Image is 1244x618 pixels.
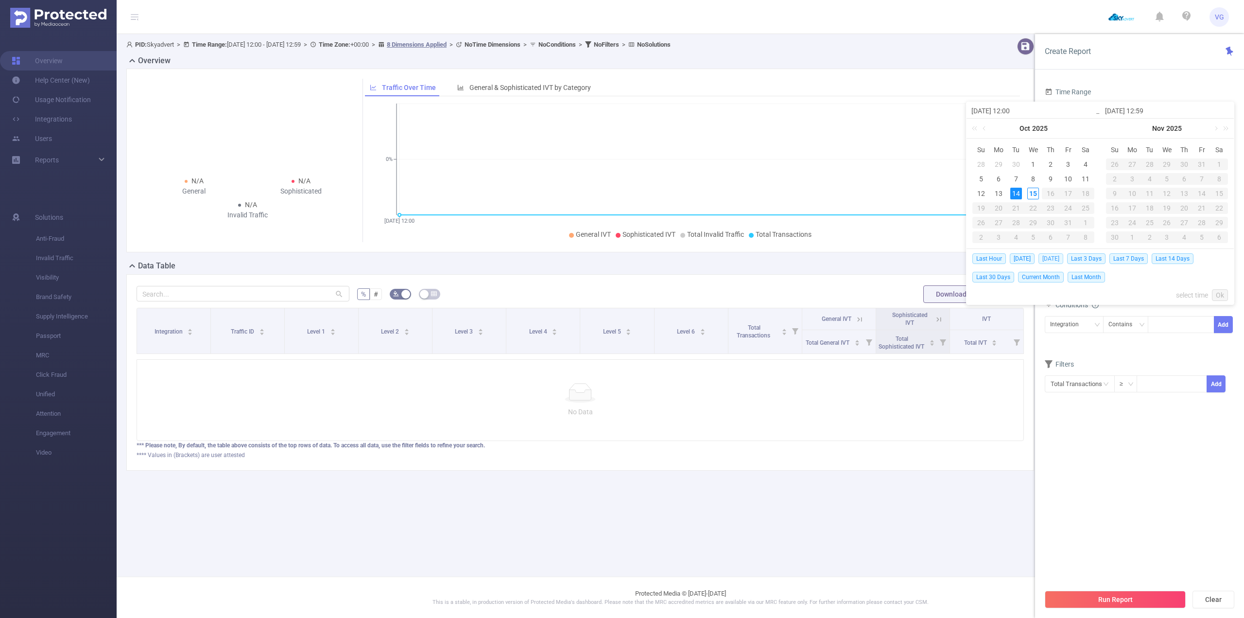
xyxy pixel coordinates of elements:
td: November 2, 2025 [1106,172,1123,186]
td: October 9, 2025 [1042,172,1059,186]
td: November 21, 2025 [1193,201,1210,215]
td: October 29, 2025 [1158,157,1176,172]
td: November 30, 2025 [1106,230,1123,245]
div: 19 [972,202,990,214]
div: 2 [1141,231,1158,243]
h2: Data Table [138,260,175,272]
div: 11 [1080,173,1091,185]
div: Sort [187,327,193,333]
td: October 22, 2025 [1025,201,1042,215]
th: Sun [1106,142,1123,157]
td: October 26, 2025 [972,215,990,230]
div: 2 [1106,173,1123,185]
td: November 18, 2025 [1141,201,1158,215]
td: November 24, 2025 [1123,215,1141,230]
div: 27 [1175,217,1193,229]
h2: Overview [138,55,171,67]
b: Time Range: [192,41,227,48]
div: ≥ [1120,376,1130,392]
div: 7 [1193,173,1210,185]
i: icon: bar-chart [457,84,464,91]
div: 13 [993,188,1004,199]
div: 24 [1059,202,1077,214]
td: October 30, 2025 [1042,215,1059,230]
div: 9 [1045,173,1056,185]
span: > [576,41,585,48]
td: November 9, 2025 [1106,186,1123,201]
span: Passport [36,326,117,346]
td: November 4, 2025 [1007,230,1025,245]
td: November 2, 2025 [972,230,990,245]
input: Start date [971,105,1095,117]
tspan: [DATE] 12:00 [384,218,415,224]
td: October 8, 2025 [1025,172,1042,186]
div: 4 [1141,173,1158,185]
div: 31 [1193,159,1210,170]
div: 6 [1175,173,1193,185]
a: Nov [1151,119,1165,138]
td: October 4, 2025 [1077,157,1094,172]
div: 1 [1077,217,1094,229]
div: 30 [1042,217,1059,229]
div: 28 [1193,217,1210,229]
span: We [1158,145,1176,154]
td: November 13, 2025 [1175,186,1193,201]
span: Total Transactions [756,230,812,238]
div: 1 [1210,159,1228,170]
th: Fri [1193,142,1210,157]
td: November 8, 2025 [1077,230,1094,245]
span: Current Month [1018,272,1064,283]
span: Reports [35,156,59,164]
b: No Conditions [538,41,576,48]
span: Attention [36,404,117,424]
div: 21 [1193,202,1210,214]
td: November 29, 2025 [1210,215,1228,230]
span: Unified [36,385,117,404]
td: November 16, 2025 [1106,201,1123,215]
td: October 6, 2025 [990,172,1007,186]
td: September 30, 2025 [1007,157,1025,172]
td: October 24, 2025 [1059,201,1077,215]
td: October 18, 2025 [1077,186,1094,201]
button: Add [1214,316,1233,333]
a: Help Center (New) [12,71,90,90]
td: December 2, 2025 [1141,230,1158,245]
div: 8 [1077,231,1094,243]
td: October 11, 2025 [1077,172,1094,186]
div: 16 [1042,188,1059,199]
div: 26 [1106,159,1123,170]
a: select time [1176,286,1208,304]
div: 19 [1158,202,1176,214]
span: > [520,41,530,48]
span: Last 30 Days [972,272,1014,283]
i: icon: down [1139,322,1145,329]
td: November 3, 2025 [1123,172,1141,186]
td: December 4, 2025 [1175,230,1193,245]
span: > [301,41,310,48]
input: End date [1105,105,1229,117]
span: > [369,41,378,48]
div: 18 [1141,202,1158,214]
span: General IVT [576,230,611,238]
div: 23 [1042,202,1059,214]
a: Overview [12,51,63,71]
td: November 14, 2025 [1193,186,1210,201]
a: Last year (Control + left) [970,119,983,138]
b: PID: [135,41,147,48]
a: Reports [35,150,59,170]
span: Visibility [36,268,117,287]
td: October 1, 2025 [1025,157,1042,172]
span: Mo [990,145,1007,154]
span: Last 14 Days [1152,253,1193,264]
div: 20 [1175,202,1193,214]
span: IVT [982,316,991,322]
th: Wed [1025,142,1042,157]
td: October 3, 2025 [1059,157,1077,172]
div: 10 [1062,173,1074,185]
div: 11 [1141,188,1158,199]
span: Anti-Fraud [36,229,117,248]
span: General IVT [822,316,851,322]
span: Brand Safety [36,287,117,307]
div: 10 [1123,188,1141,199]
div: 13 [1175,188,1193,199]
